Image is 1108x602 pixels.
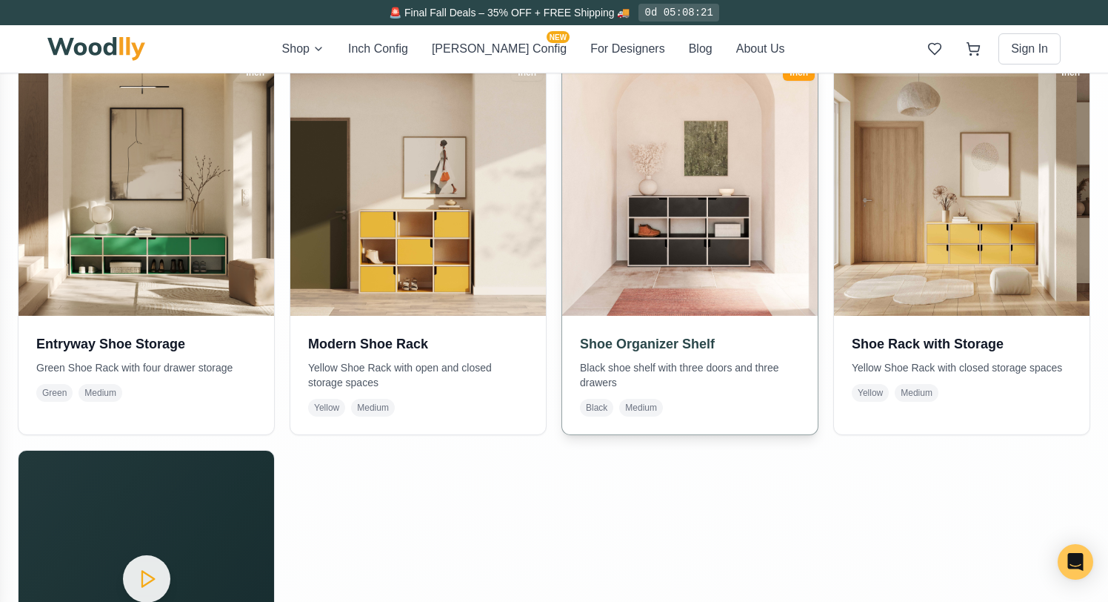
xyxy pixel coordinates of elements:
[998,33,1061,64] button: Sign In
[555,53,824,322] img: Shoe Organizer Shelf
[308,360,528,390] p: Yellow Shoe Rack with open and closed storage spaces
[308,399,345,417] span: Yellow
[19,60,274,316] img: Entryway Shoe Storage
[638,4,718,21] div: 0d 05:08:21
[580,334,800,354] h3: Shoe Organizer Shelf
[36,384,73,402] span: Green
[852,360,1072,375] p: Yellow Shoe Rack with closed storage spaces
[895,384,938,402] span: Medium
[47,37,145,61] img: Woodlly
[290,60,546,316] img: Modern Shoe Rack
[689,40,712,58] button: Blog
[36,360,256,375] p: Green Shoe Rack with four drawer storage
[736,40,785,58] button: About Us
[351,399,395,417] span: Medium
[79,384,122,402] span: Medium
[308,334,528,354] h3: Modern Shoe Rack
[432,40,567,58] button: [PERSON_NAME] ConfigNEW
[389,7,630,19] span: 🚨 Final Fall Deals – 35% OFF + FREE Shipping 🚚
[580,360,800,390] p: Black shoe shelf with three doors and three drawers
[282,40,324,58] button: Shop
[348,40,408,58] button: Inch Config
[619,399,663,417] span: Medium
[834,60,1089,316] img: Shoe Rack with Storage
[36,334,256,354] h3: Entryway Shoe Storage
[852,384,889,402] span: Yellow
[852,334,1072,354] h3: Shoe Rack with Storage
[590,40,664,58] button: For Designers
[1058,544,1093,580] div: Open Intercom Messenger
[580,399,613,417] span: Black
[547,31,570,43] span: NEW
